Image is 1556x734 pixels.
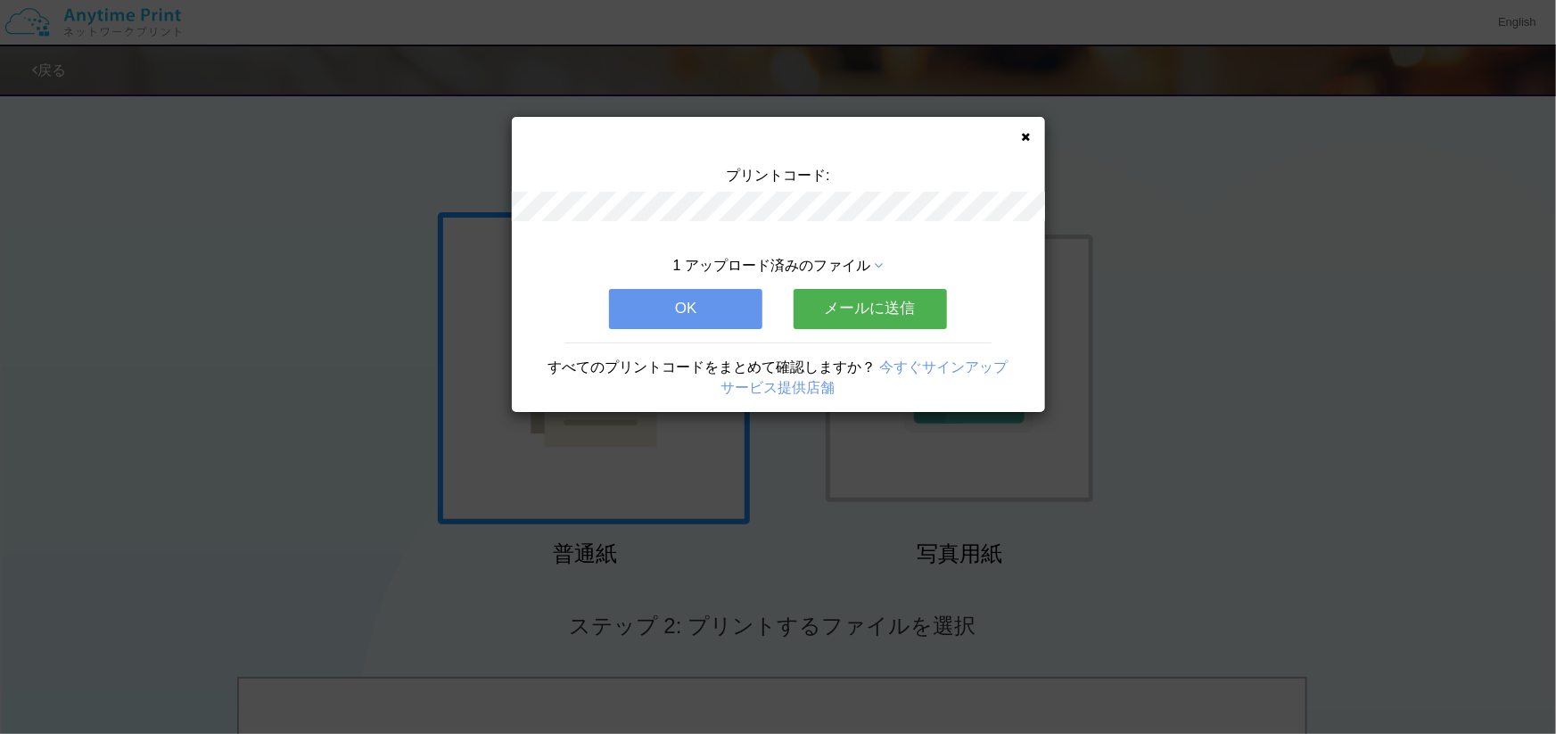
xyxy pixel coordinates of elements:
span: すべてのプリントコードをまとめて確認しますか？ [547,359,876,375]
a: 今すぐサインアップ [880,359,1009,375]
button: メールに送信 [794,289,947,328]
span: 1 アップロード済みのファイル [673,258,870,273]
a: サービス提供店舗 [721,380,836,395]
span: プリントコード: [726,168,829,183]
button: OK [609,289,762,328]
